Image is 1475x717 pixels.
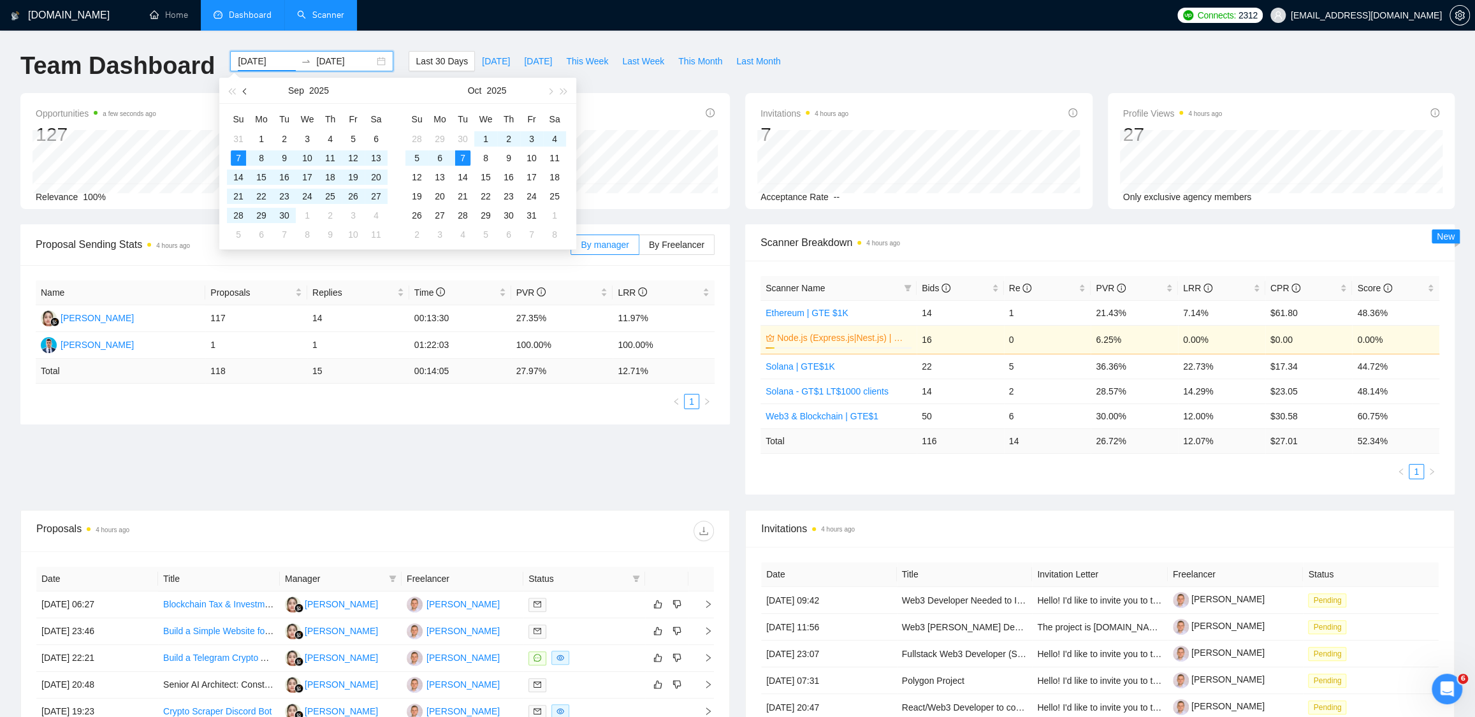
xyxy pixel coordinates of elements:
iframe: Intercom live chat [1432,674,1462,704]
th: Mo [250,109,273,129]
div: 31 [231,131,246,147]
th: Sa [365,109,388,129]
span: Profile Views [1123,106,1223,121]
span: Connects: [1197,8,1235,22]
th: We [474,109,497,129]
td: 2025-09-29 [428,129,451,148]
span: like [653,653,662,663]
button: like [650,597,665,612]
td: 2025-09-23 [273,187,296,206]
td: 2025-09-05 [342,129,365,148]
a: VK[PERSON_NAME] [407,679,500,689]
img: VK [407,597,423,612]
td: 2025-09-13 [365,148,388,168]
a: Node.js (Express.js|Nest.js) | GTE$1K [777,331,909,345]
td: 2025-10-02 [497,129,520,148]
div: 14 [231,170,246,185]
td: 2025-09-20 [365,168,388,187]
div: 16 [277,170,292,185]
td: 2025-10-01 [474,129,497,148]
div: 13 [432,170,447,185]
td: 2025-09-09 [273,148,296,168]
span: to [301,56,311,66]
div: 18 [547,170,562,185]
th: Tu [451,109,474,129]
span: filter [904,284,912,292]
a: DL[PERSON_NAME] [41,339,134,349]
button: [DATE] [517,51,559,71]
td: 2025-09-12 [342,148,365,168]
button: like [650,650,665,665]
a: React/Web3 Developer to complete DEX Project [902,702,1094,713]
span: Invitations [760,106,848,121]
td: 2025-10-01 [296,206,319,225]
span: setting [1450,10,1469,20]
a: Solana - GT$1 LT$1000 clients [766,386,889,396]
div: [PERSON_NAME] [305,677,378,692]
span: 6 [1458,674,1468,684]
div: 17 [300,170,315,185]
span: Only exclusive agency members [1123,192,1252,202]
th: Sa [543,109,566,129]
a: VW[PERSON_NAME] [285,679,378,689]
td: 2025-09-28 [405,129,428,148]
td: 2025-10-24 [520,187,543,206]
div: 18 [323,170,338,185]
a: homeHome [150,10,188,20]
span: [DATE] [524,54,552,68]
img: DL [41,337,57,353]
span: right [1428,468,1435,475]
span: Relevance [36,192,78,202]
span: Last Week [622,54,664,68]
button: like [650,623,665,639]
span: download [694,526,713,536]
div: 6 [368,131,384,147]
button: dislike [669,677,685,692]
span: 100% [83,192,106,202]
div: [PERSON_NAME] [426,651,500,665]
td: 2025-09-30 [273,206,296,225]
div: 7 [760,122,848,147]
a: 1 [685,395,699,409]
div: [PERSON_NAME] [426,624,500,638]
img: gigradar-bm.png [294,684,303,693]
span: filter [386,569,399,588]
a: searchScanner [297,10,344,20]
div: 5 [345,131,361,147]
td: 2025-10-06 [428,148,451,168]
td: 2025-10-17 [520,168,543,187]
time: 4 hours ago [815,110,848,117]
th: We [296,109,319,129]
span: Dashboard [229,10,272,20]
img: c19O_M3waDQ5x_4i0khf7xq_LhlY3NySNefe3tjQuUWysBxvxeOhKW84bhf0RYZQUF [1173,672,1189,688]
div: 15 [478,170,493,185]
img: upwork-logo.png [1183,10,1193,20]
span: Acceptance Rate [760,192,829,202]
button: dislike [669,597,685,612]
th: Mo [428,109,451,129]
a: Ethereum | GTE $1K [766,308,848,318]
a: Web3 Developer Needed to Improve Existing Job Marketplace (Solana &#43; MERN) [902,595,1239,605]
td: 2025-10-08 [474,148,497,168]
td: 2025-10-04 [543,129,566,148]
div: 15 [254,170,269,185]
span: [DATE] [482,54,510,68]
time: a few seconds ago [103,110,156,117]
span: info-circle [1430,108,1439,117]
div: 4 [323,131,338,147]
div: 25 [547,189,562,204]
img: VW [285,677,301,693]
td: 2025-10-10 [520,148,543,168]
span: filter [632,575,640,583]
div: 21 [455,189,470,204]
a: Pending [1308,675,1351,685]
td: 2025-10-12 [405,168,428,187]
img: gigradar-bm.png [294,604,303,612]
time: 4 hours ago [1188,110,1222,117]
img: c19O_M3waDQ5x_4i0khf7xq_LhlY3NySNefe3tjQuUWysBxvxeOhKW84bhf0RYZQUF [1173,619,1189,635]
div: [PERSON_NAME] [305,597,378,611]
span: mail [534,600,541,608]
div: [PERSON_NAME] [305,651,378,665]
div: [PERSON_NAME] [426,597,500,611]
td: 2025-09-06 [365,129,388,148]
